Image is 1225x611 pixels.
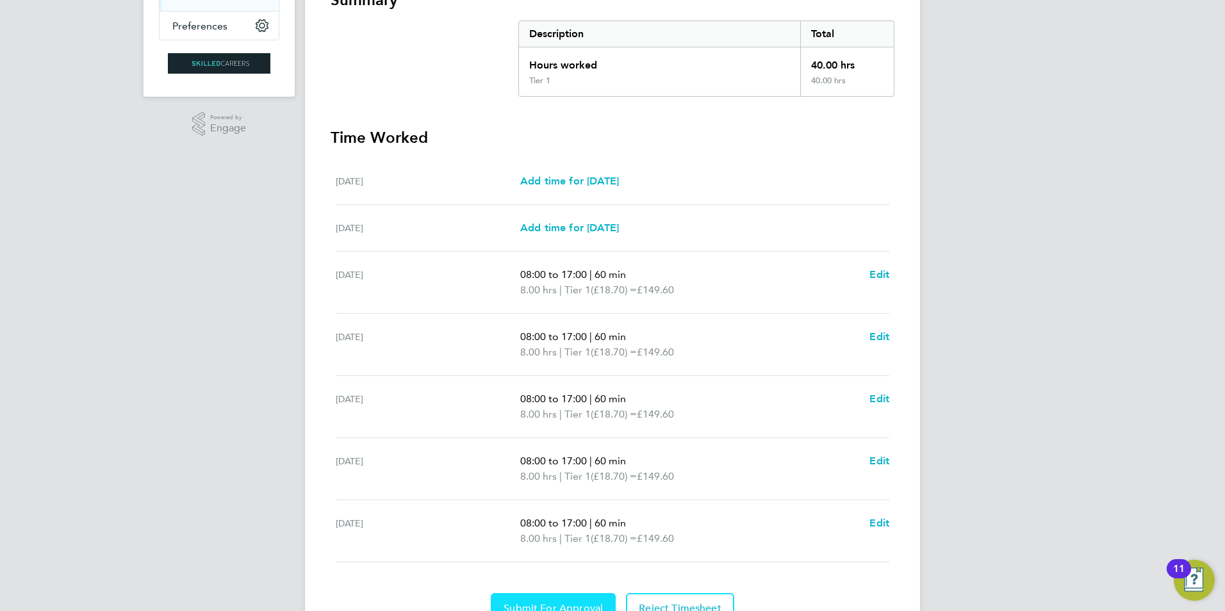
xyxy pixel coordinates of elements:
div: Summary [518,20,894,97]
img: skilledcareers-logo-retina.png [168,53,270,74]
span: | [559,346,562,358]
div: [DATE] [336,174,520,189]
a: Add time for [DATE] [520,220,619,236]
span: 08:00 to 17:00 [520,330,587,343]
span: Tier 1 [564,531,591,546]
div: 40.00 hrs [800,47,894,76]
span: (£18.70) = [591,346,637,358]
span: £149.60 [637,284,674,296]
span: Edit [869,455,889,467]
button: Open Resource Center, 11 new notifications [1174,560,1215,601]
span: 8.00 hrs [520,346,557,358]
span: 60 min [595,455,626,467]
span: (£18.70) = [591,284,637,296]
span: 60 min [595,330,626,343]
span: 8.00 hrs [520,470,557,482]
a: Edit [869,453,889,469]
span: Tier 1 [564,345,591,360]
div: [DATE] [336,391,520,422]
span: | [589,268,592,281]
span: £149.60 [637,470,674,482]
span: 08:00 to 17:00 [520,455,587,467]
span: | [559,532,562,544]
span: Add time for [DATE] [520,175,619,187]
div: 11 [1173,569,1185,585]
span: 60 min [595,517,626,529]
a: Powered byEngage [192,112,247,136]
div: Hours worked [519,47,800,76]
span: 08:00 to 17:00 [520,268,587,281]
div: [DATE] [336,516,520,546]
div: [DATE] [336,453,520,484]
span: | [559,408,562,420]
span: £149.60 [637,532,674,544]
span: Edit [869,268,889,281]
span: 60 min [595,268,626,281]
span: | [589,455,592,467]
a: Edit [869,516,889,531]
span: | [589,330,592,343]
span: | [559,284,562,296]
a: Go to home page [159,53,279,74]
span: 8.00 hrs [520,532,557,544]
span: | [589,393,592,405]
div: Total [800,21,894,47]
span: 08:00 to 17:00 [520,517,587,529]
span: £149.60 [637,346,674,358]
span: Powered by [210,112,246,123]
span: 8.00 hrs [520,284,557,296]
span: Edit [869,393,889,405]
span: 60 min [595,393,626,405]
span: (£18.70) = [591,532,637,544]
span: Tier 1 [564,407,591,422]
div: 40.00 hrs [800,76,894,96]
span: Edit [869,330,889,343]
span: Tier 1 [564,282,591,298]
div: Description [519,21,800,47]
span: £149.60 [637,408,674,420]
span: 8.00 hrs [520,408,557,420]
span: Add time for [DATE] [520,222,619,234]
div: [DATE] [336,329,520,360]
h3: Time Worked [331,127,894,148]
span: Edit [869,517,889,529]
span: Tier 1 [564,469,591,484]
span: | [589,517,592,529]
a: Edit [869,329,889,345]
a: Add time for [DATE] [520,174,619,189]
div: [DATE] [336,220,520,236]
span: 08:00 to 17:00 [520,393,587,405]
span: (£18.70) = [591,470,637,482]
span: Engage [210,123,246,134]
span: Preferences [172,20,227,32]
span: (£18.70) = [591,408,637,420]
a: Edit [869,267,889,282]
a: Edit [869,391,889,407]
span: | [559,470,562,482]
div: [DATE] [336,267,520,298]
button: Preferences [160,12,279,40]
div: Tier 1 [529,76,550,86]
